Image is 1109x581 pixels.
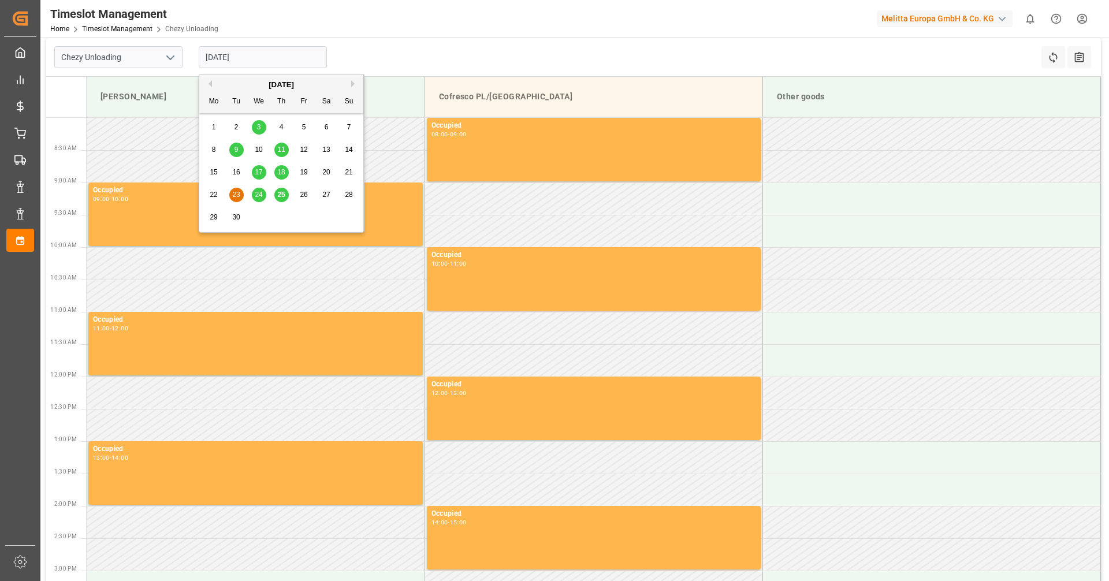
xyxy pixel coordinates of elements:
[229,120,244,135] div: Choose Tuesday, September 2nd, 2025
[50,5,218,23] div: Timeslot Management
[450,132,467,137] div: 09:00
[255,146,262,154] span: 10
[93,185,418,196] div: Occupied
[232,168,240,176] span: 16
[257,123,261,131] span: 3
[235,123,239,131] span: 2
[431,120,756,132] div: Occupied
[274,143,289,157] div: Choose Thursday, September 11th, 2025
[300,168,307,176] span: 19
[50,242,77,248] span: 10:00 AM
[274,165,289,180] div: Choose Thursday, September 18th, 2025
[772,86,1091,107] div: Other goods
[255,191,262,199] span: 24
[54,145,77,151] span: 8:30 AM
[54,177,77,184] span: 9:00 AM
[111,455,128,460] div: 14:00
[431,508,756,520] div: Occupied
[431,390,448,396] div: 12:00
[342,143,356,157] div: Choose Sunday, September 14th, 2025
[319,188,334,202] div: Choose Saturday, September 27th, 2025
[207,120,221,135] div: Choose Monday, September 1st, 2025
[93,444,418,455] div: Occupied
[319,120,334,135] div: Choose Saturday, September 6th, 2025
[50,339,77,345] span: 11:30 AM
[300,191,307,199] span: 26
[50,404,77,410] span: 12:30 PM
[229,210,244,225] div: Choose Tuesday, September 30th, 2025
[50,307,77,313] span: 11:00 AM
[93,196,110,202] div: 09:00
[235,146,239,154] span: 9
[297,165,311,180] div: Choose Friday, September 19th, 2025
[96,86,415,107] div: [PERSON_NAME]
[232,191,240,199] span: 23
[54,468,77,475] span: 1:30 PM
[210,191,217,199] span: 22
[93,326,110,331] div: 11:00
[199,46,327,68] input: DD-MM-YYYY
[345,168,352,176] span: 21
[345,146,352,154] span: 14
[252,165,266,180] div: Choose Wednesday, September 17th, 2025
[82,25,152,33] a: Timeslot Management
[448,261,449,266] div: -
[345,191,352,199] span: 28
[431,132,448,137] div: 08:00
[280,123,284,131] span: 4
[431,379,756,390] div: Occupied
[205,80,212,87] button: Previous Month
[448,520,449,525] div: -
[161,49,178,66] button: open menu
[207,143,221,157] div: Choose Monday, September 8th, 2025
[54,436,77,442] span: 1:00 PM
[1043,6,1069,32] button: Help Center
[252,95,266,109] div: We
[252,143,266,157] div: Choose Wednesday, September 10th, 2025
[342,165,356,180] div: Choose Sunday, September 21st, 2025
[277,146,285,154] span: 11
[274,95,289,109] div: Th
[297,120,311,135] div: Choose Friday, September 5th, 2025
[297,188,311,202] div: Choose Friday, September 26th, 2025
[54,533,77,539] span: 2:30 PM
[450,261,467,266] div: 11:00
[347,123,351,131] span: 7
[322,191,330,199] span: 27
[431,261,448,266] div: 10:00
[450,520,467,525] div: 15:00
[54,46,183,68] input: Type to search/select
[207,210,221,225] div: Choose Monday, September 29th, 2025
[277,191,285,199] span: 25
[229,188,244,202] div: Choose Tuesday, September 23rd, 2025
[110,455,111,460] div: -
[297,143,311,157] div: Choose Friday, September 12th, 2025
[319,95,334,109] div: Sa
[210,168,217,176] span: 15
[50,371,77,378] span: 12:00 PM
[229,95,244,109] div: Tu
[212,123,216,131] span: 1
[50,25,69,33] a: Home
[434,86,753,107] div: Cofresco PL/[GEOGRAPHIC_DATA]
[252,120,266,135] div: Choose Wednesday, September 3rd, 2025
[54,565,77,572] span: 3:00 PM
[111,196,128,202] div: 10:00
[207,188,221,202] div: Choose Monday, September 22nd, 2025
[877,8,1017,29] button: Melitta Europa GmbH & Co. KG
[111,326,128,331] div: 12:00
[93,455,110,460] div: 13:00
[54,501,77,507] span: 2:00 PM
[1017,6,1043,32] button: show 0 new notifications
[322,168,330,176] span: 20
[255,168,262,176] span: 17
[302,123,306,131] span: 5
[50,274,77,281] span: 10:30 AM
[448,390,449,396] div: -
[342,188,356,202] div: Choose Sunday, September 28th, 2025
[232,213,240,221] span: 30
[431,249,756,261] div: Occupied
[297,95,311,109] div: Fr
[300,146,307,154] span: 12
[274,120,289,135] div: Choose Thursday, September 4th, 2025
